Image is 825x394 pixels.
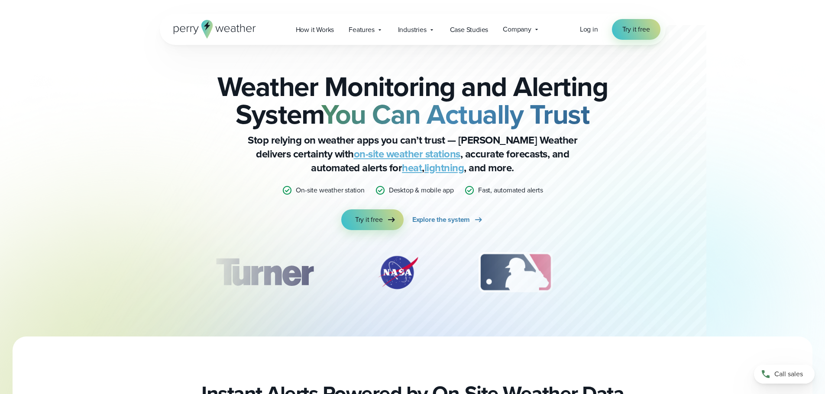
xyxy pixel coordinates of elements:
div: 3 of 12 [470,251,561,294]
img: PGA.svg [603,251,672,294]
p: Fast, automated alerts [478,185,543,195]
span: Features [349,25,374,35]
a: lightning [424,160,464,176]
span: Call sales [774,369,803,379]
img: Turner-Construction_1.svg [203,251,326,294]
a: Explore the system [412,209,484,230]
div: slideshow [203,251,622,298]
div: 1 of 12 [203,251,326,294]
p: Stop relying on weather apps you can’t trust — [PERSON_NAME] Weather delivers certainty with , ac... [239,133,586,175]
a: on-site weather stations [354,146,460,162]
p: Desktop & mobile app [389,185,454,195]
span: Try it free [622,24,650,35]
div: 4 of 12 [603,251,672,294]
a: How it Works [288,21,342,38]
a: Call sales [754,365,815,384]
a: Try it free [341,209,404,230]
strong: You Can Actually Trust [321,94,589,135]
a: Log in [580,24,598,35]
p: On-site weather station [296,185,364,195]
h2: Weather Monitoring and Alerting System [203,73,622,128]
span: How it Works [296,25,334,35]
span: Case Studies [450,25,489,35]
a: heat [402,160,422,176]
span: Try it free [355,215,383,225]
img: MLB.svg [470,251,561,294]
span: Industries [398,25,427,35]
a: Case Studies [443,21,496,38]
span: Company [503,24,531,35]
span: Log in [580,24,598,34]
img: NASA.svg [368,251,428,294]
a: Try it free [612,19,660,40]
div: 2 of 12 [368,251,428,294]
span: Explore the system [412,215,470,225]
